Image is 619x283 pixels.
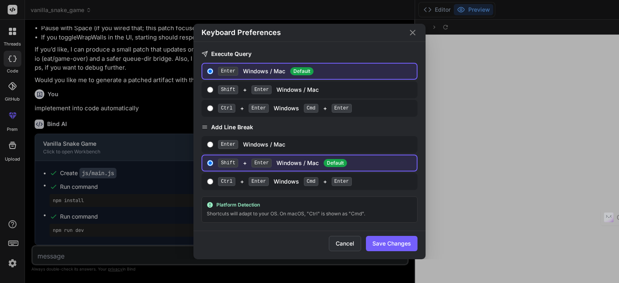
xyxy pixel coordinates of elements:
[218,85,413,94] div: + Windows / Mac
[218,104,413,113] div: + Windows +
[207,160,213,166] input: Shift+EnterWindows / MacDefault
[290,67,314,75] span: Default
[366,236,418,251] button: Save Changes
[218,159,238,167] span: Shift
[218,67,413,76] div: Windows / Mac
[218,104,235,113] span: Ctrl
[207,202,412,208] div: Platform Detection
[304,177,318,186] span: Cmd
[251,159,272,167] span: Enter
[218,177,235,186] span: Ctrl
[304,104,318,113] span: Cmd
[329,236,361,251] button: Cancel
[324,159,347,167] span: Default
[207,210,412,218] div: Shortcuts will adapt to your OS. On macOS, "Ctrl" is shown as "Cmd".
[249,177,269,186] span: Enter
[207,87,213,93] input: Shift+EnterWindows / Mac
[408,28,418,37] button: Close
[218,140,413,149] div: Windows / Mac
[207,178,213,185] input: Ctrl+Enter Windows Cmd+Enter
[218,177,413,186] div: + Windows +
[207,141,213,148] input: EnterWindows / Mac
[218,85,238,94] span: Shift
[201,123,418,131] h3: Add Line Break
[218,140,238,149] span: Enter
[249,104,269,113] span: Enter
[332,104,352,113] span: Enter
[207,68,213,74] input: EnterWindows / Mac Default
[201,27,281,38] h2: Keyboard Preferences
[332,177,352,186] span: Enter
[218,159,413,167] div: + Windows / Mac
[218,67,238,76] span: Enter
[201,50,418,58] h3: Execute Query
[207,105,213,112] input: Ctrl+Enter Windows Cmd+Enter
[251,85,272,94] span: Enter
